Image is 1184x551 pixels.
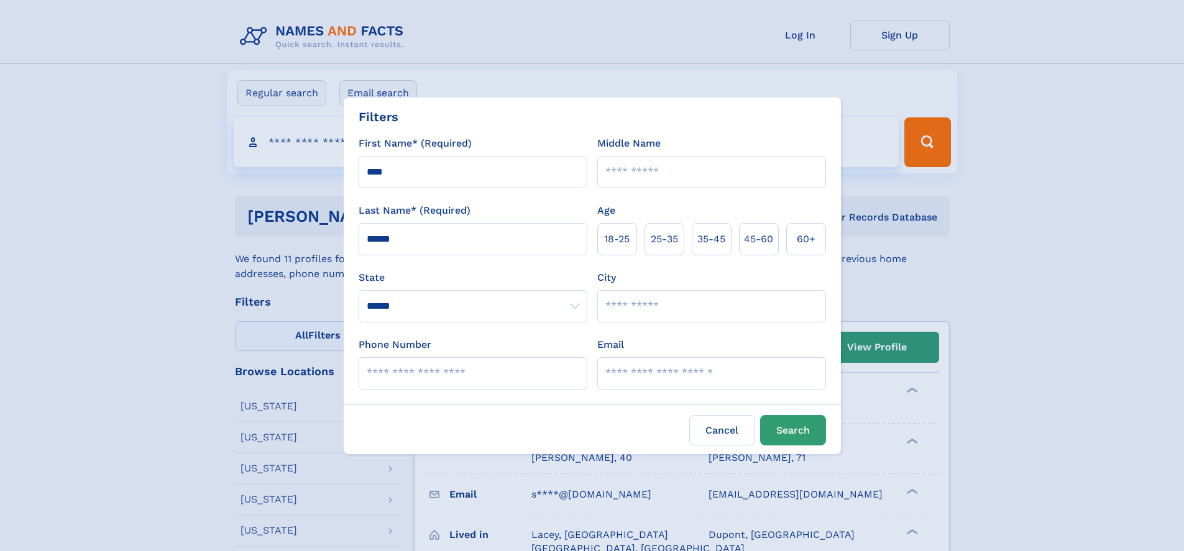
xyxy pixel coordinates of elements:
[597,136,661,151] label: Middle Name
[359,136,472,151] label: First Name* (Required)
[597,203,615,218] label: Age
[744,232,773,247] span: 45‑60
[359,203,470,218] label: Last Name* (Required)
[597,337,624,352] label: Email
[689,415,755,445] label: Cancel
[604,232,630,247] span: 18‑25
[651,232,678,247] span: 25‑35
[359,337,431,352] label: Phone Number
[797,232,815,247] span: 60+
[359,270,587,285] label: State
[359,107,398,126] div: Filters
[697,232,725,247] span: 35‑45
[760,415,826,445] button: Search
[597,270,616,285] label: City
